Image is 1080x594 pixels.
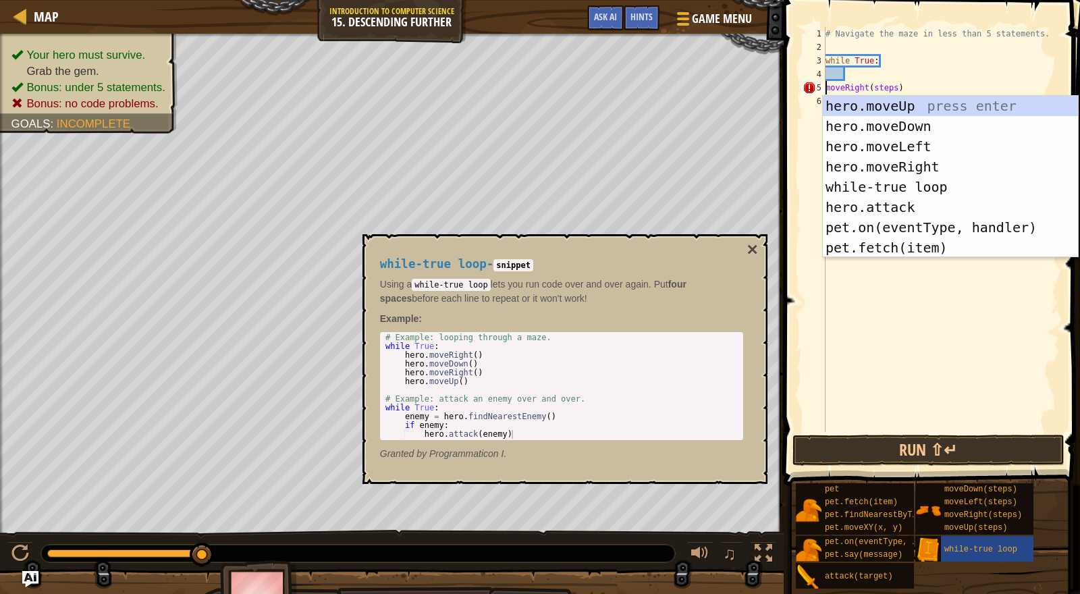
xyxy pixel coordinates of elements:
span: Example [380,313,419,324]
div: 6 [803,94,826,108]
span: Ask AI [594,10,617,23]
button: × [747,240,757,259]
strong: four spaces [380,279,686,303]
span: Grab the gem. [26,65,99,78]
img: portrait.png [915,537,941,563]
span: moveRight(steps) [944,510,1022,520]
button: Ask AI [22,571,38,587]
div: 5 [803,81,826,94]
div: 2 [803,40,826,54]
button: Run ⇧↵ [792,435,1064,466]
div: 3 [803,54,826,67]
span: ♫ [723,543,736,564]
span: Bonus: under 5 statements. [26,81,165,94]
div: 1 [803,27,826,40]
span: while-true loop [944,545,1017,554]
button: Toggle fullscreen [750,541,777,569]
span: Map [34,7,59,26]
span: pet.say(message) [825,550,902,560]
img: portrait.png [796,497,821,523]
span: moveLeft(steps) [944,497,1017,507]
button: Ask AI [587,5,624,30]
em: Programmaticon I. [380,448,507,459]
span: Game Menu [692,10,752,28]
span: moveUp(steps) [944,523,1008,533]
div: 4 [803,67,826,81]
span: moveDown(steps) [944,485,1017,494]
button: Adjust volume [686,541,713,569]
span: Granted by [380,448,429,459]
span: Incomplete [57,117,130,130]
img: portrait.png [796,537,821,563]
strong: : [380,313,422,324]
span: pet.moveXY(x, y) [825,523,902,533]
code: snippet [493,259,533,271]
span: attack(target) [825,572,893,581]
button: Ctrl + P: Play [7,541,34,569]
span: Your hero must survive. [26,49,145,61]
li: Your hero must survive. [11,47,165,63]
span: pet.on(eventType, handler) [825,537,951,547]
span: : [51,117,57,130]
li: Bonus: no code problems. [11,95,165,111]
span: Hints [630,10,653,23]
button: Game Menu [666,5,760,37]
span: Bonus: no code problems. [26,97,158,110]
img: portrait.png [915,497,941,523]
span: pet [825,485,840,494]
h4: - [380,258,743,271]
p: Using a lets you run code over and over again. Put before each line to repeat or it won't work! [380,277,743,304]
li: Bonus: under 5 statements. [11,79,165,95]
code: while-true loop [412,279,490,291]
span: while-true loop [380,257,487,271]
li: Grab the gem. [11,63,165,79]
img: portrait.png [796,564,821,590]
span: Goals [11,117,51,130]
span: pet.fetch(item) [825,497,898,507]
button: ♫ [720,541,743,569]
span: pet.findNearestByType(type) [825,510,956,520]
a: Map [27,7,59,26]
